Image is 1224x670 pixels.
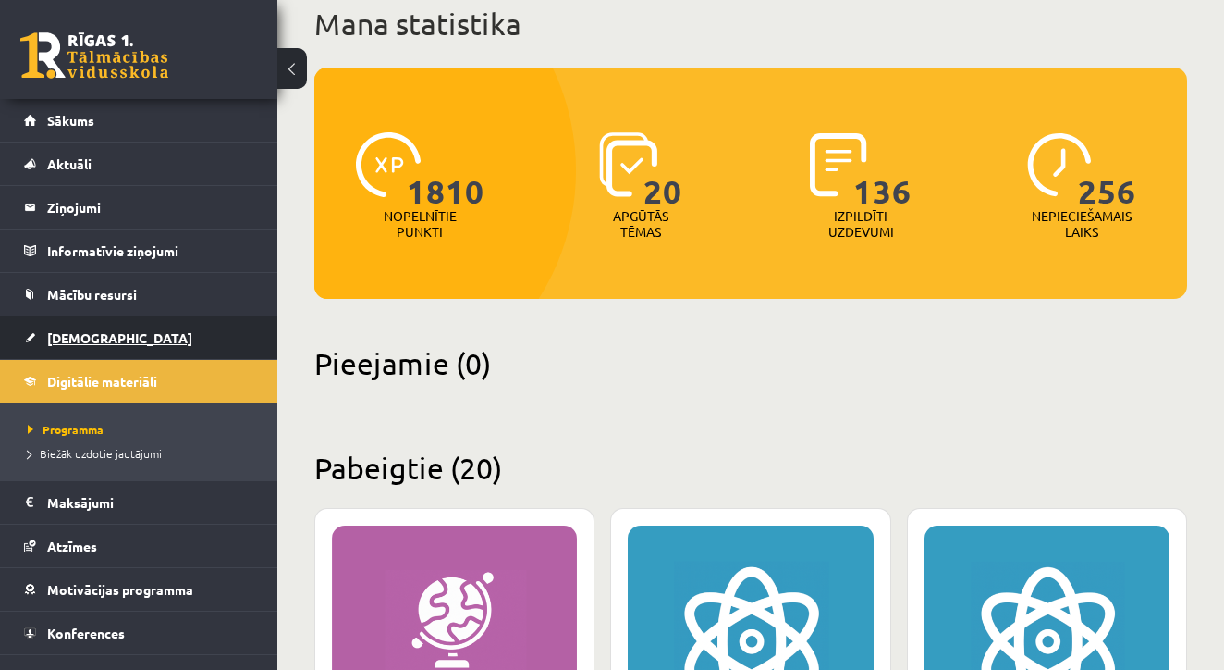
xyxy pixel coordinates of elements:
[314,6,1187,43] h1: Mana statistika
[407,132,484,208] span: 1810
[24,568,254,611] a: Motivācijas programma
[47,581,193,598] span: Motivācijas programma
[24,612,254,654] a: Konferences
[605,208,677,240] p: Apgūtās tēmas
[314,450,1187,486] h2: Pabeigtie (20)
[47,112,94,129] span: Sākums
[24,360,254,403] a: Digitālie materiāli
[24,143,254,185] a: Aktuāli
[28,445,259,462] a: Biežāk uzdotie jautājumi
[47,481,254,524] legend: Maksājumi
[24,99,254,142] a: Sākums
[356,132,421,197] img: icon-xp-0682a9bc20223a9ccc6f5883a126b849a74cddfe5390d2b41b4391c66f2066e7.svg
[47,186,254,229] legend: Ziņojumi
[24,230,254,272] a: Informatīvie ziņojumi
[47,230,254,272] legend: Informatīvie ziņojumi
[314,345,1187,381] h2: Pieejamie (0)
[24,316,254,359] a: [DEMOGRAPHIC_DATA]
[825,208,897,240] p: Izpildīti uzdevumi
[28,421,259,438] a: Programma
[24,186,254,229] a: Ziņojumi
[24,481,254,524] a: Maksājumi
[1027,132,1092,197] img: icon-clock-7be60019b62300814b6bd22b8e044499b485619524d84068768e800edab66f18.svg
[47,329,192,346] span: [DEMOGRAPHIC_DATA]
[20,32,168,79] a: Rīgas 1. Tālmācības vidusskola
[384,208,457,240] p: Nopelnītie punkti
[1032,208,1132,240] p: Nepieciešamais laiks
[47,538,97,554] span: Atzīmes
[810,132,867,197] img: icon-completed-tasks-ad58ae20a441b2904462921112bc710f1caf180af7a3daa7317a5a94f2d26646.svg
[24,273,254,316] a: Mācību resursi
[24,525,254,567] a: Atzīmes
[47,625,125,641] span: Konferences
[28,446,162,461] span: Biežāk uzdotie jautājumi
[1078,132,1136,208] span: 256
[853,132,912,208] span: 136
[599,132,657,197] img: icon-learned-topics-4a711ccc23c960034f471b6e78daf4a3bad4a20eaf4de84257b87e66633f6470.svg
[643,132,682,208] span: 20
[47,286,137,303] span: Mācību resursi
[47,373,157,390] span: Digitālie materiāli
[28,422,104,437] span: Programma
[47,155,92,172] span: Aktuāli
